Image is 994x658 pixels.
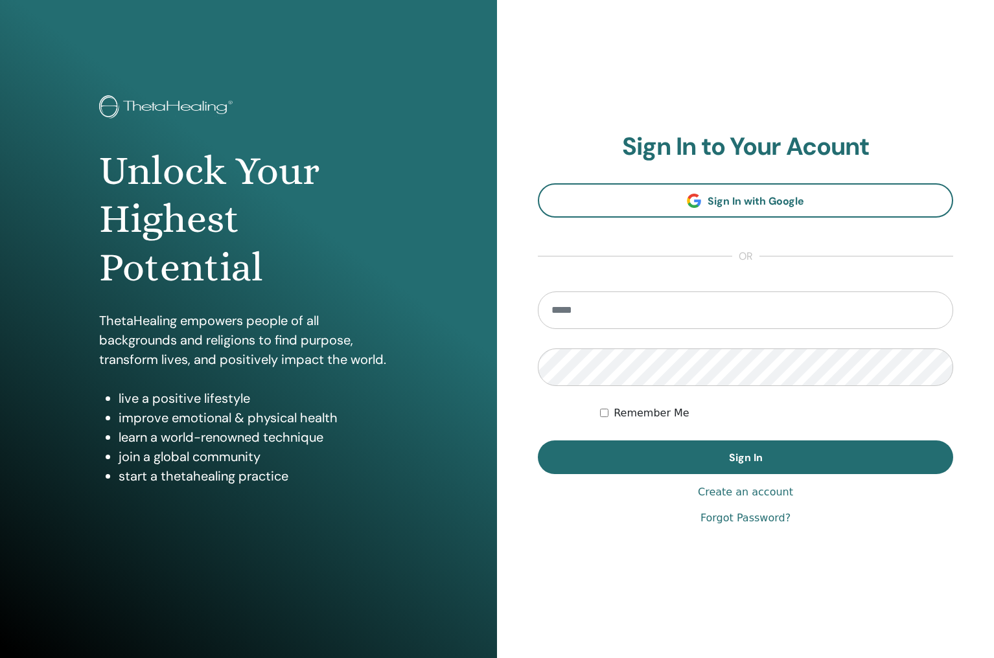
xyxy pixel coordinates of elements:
a: Sign In with Google [538,183,953,218]
span: Sign In [729,451,763,464]
li: improve emotional & physical health [119,408,398,427]
a: Forgot Password? [700,510,791,526]
a: Create an account [698,484,793,500]
p: ThetaHealing empowers people of all backgrounds and religions to find purpose, transform lives, a... [99,311,398,369]
span: Sign In with Google [708,194,804,208]
button: Sign In [538,440,953,474]
h1: Unlock Your Highest Potential [99,147,398,291]
li: live a positive lifestyle [119,389,398,408]
li: learn a world-renowned technique [119,427,398,447]
span: or [732,249,759,264]
li: join a global community [119,447,398,466]
li: start a thetahealing practice [119,466,398,486]
div: Keep me authenticated indefinitely or until I manually logout [600,405,953,421]
label: Remember Me [614,405,689,421]
h2: Sign In to Your Acount [538,132,953,162]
